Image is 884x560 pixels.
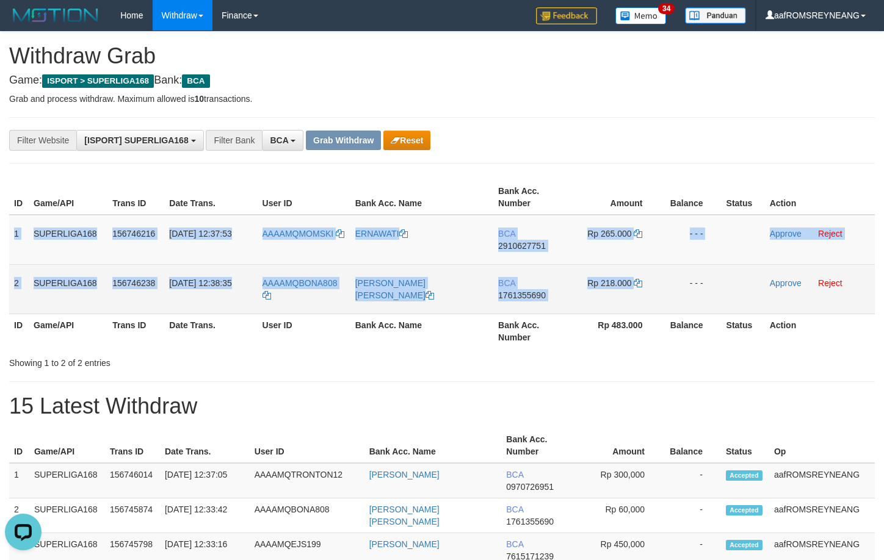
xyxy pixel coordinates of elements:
th: Bank Acc. Number [493,180,570,215]
a: Reject [818,229,842,239]
th: Trans ID [105,428,160,463]
th: Trans ID [107,314,164,348]
th: Rp 483.000 [570,314,661,348]
img: Button%20Memo.svg [615,7,667,24]
td: - - - [661,215,721,265]
td: aafROMSREYNEANG [769,498,875,533]
span: [DATE] 12:38:35 [169,278,231,288]
span: Rp 218.000 [587,278,631,288]
td: aafROMSREYNEANG [769,463,875,498]
th: Game/API [29,314,107,348]
span: Copy 1761355690 to clipboard [506,517,554,526]
th: Trans ID [107,180,164,215]
img: MOTION_logo.png [9,6,102,24]
span: BCA [506,470,523,479]
span: 156746238 [112,278,155,288]
a: ERNAWATI [355,229,408,239]
button: Open LiveChat chat widget [5,5,42,41]
th: Bank Acc. Name [350,314,493,348]
button: Grab Withdraw [306,131,381,150]
p: Grab and process withdraw. Maximum allowed is transactions. [9,93,875,105]
th: ID [9,180,29,215]
th: Balance [663,428,721,463]
a: [PERSON_NAME] [PERSON_NAME] [355,278,434,300]
td: 1 [9,463,29,498]
th: Action [765,180,875,215]
h1: 15 Latest Withdraw [9,394,875,418]
th: Game/API [29,428,105,463]
td: 156746014 [105,463,160,498]
button: BCA [262,130,303,151]
h1: Withdraw Grab [9,44,875,68]
td: - [663,498,721,533]
th: Status [722,180,765,215]
td: - - - [661,264,721,314]
td: 2 [9,498,29,533]
span: BCA [498,278,515,288]
th: Bank Acc. Name [350,180,493,215]
td: [DATE] 12:33:42 [160,498,250,533]
span: [DATE] 12:37:53 [169,229,231,239]
span: BCA [506,504,523,514]
span: 34 [658,3,675,14]
span: BCA [182,74,209,88]
th: Date Trans. [164,180,257,215]
td: Rp 300,000 [575,463,663,498]
a: Copy 218000 to clipboard [634,278,642,288]
span: Copy 2910627751 to clipboard [498,241,546,251]
td: - [663,463,721,498]
th: User ID [250,428,364,463]
h4: Game: Bank: [9,74,875,87]
td: AAAAMQBONA808 [250,498,364,533]
span: BCA [498,229,515,239]
th: User ID [258,180,350,215]
a: AAAAMQMOMSKI [263,229,345,239]
th: Date Trans. [164,314,257,348]
th: Bank Acc. Number [501,428,575,463]
div: Filter Bank [206,130,262,151]
a: Copy 265000 to clipboard [634,229,642,239]
span: Copy 0970726951 to clipboard [506,482,554,492]
th: Balance [661,180,721,215]
th: Amount [570,180,661,215]
span: Accepted [726,540,763,550]
th: Bank Acc. Name [364,428,502,463]
a: Approve [770,229,802,239]
span: ISPORT > SUPERLIGA168 [42,74,154,88]
img: Feedback.jpg [536,7,597,24]
th: ID [9,428,29,463]
a: Approve [770,278,802,288]
th: Bank Acc. Number [493,314,570,348]
span: Rp 265.000 [587,229,631,239]
span: Accepted [726,505,763,515]
a: [PERSON_NAME] [PERSON_NAME] [369,504,440,526]
span: Accepted [726,470,763,481]
td: 2 [9,264,29,314]
td: SUPERLIGA168 [29,498,105,533]
th: Status [722,314,765,348]
th: Game/API [29,180,107,215]
a: AAAAMQBONA808 [263,278,338,300]
td: SUPERLIGA168 [29,215,107,265]
td: Rp 60,000 [575,498,663,533]
span: AAAAMQBONA808 [263,278,338,288]
div: Showing 1 to 2 of 2 entries [9,352,359,369]
span: BCA [270,135,288,145]
th: Action [765,314,875,348]
td: 1 [9,215,29,265]
span: 156746216 [112,229,155,239]
th: Balance [661,314,721,348]
td: [DATE] 12:37:05 [160,463,250,498]
td: SUPERLIGA168 [29,463,105,498]
strong: 10 [194,94,204,104]
td: 156745874 [105,498,160,533]
a: [PERSON_NAME] [369,539,440,549]
th: Op [769,428,875,463]
div: Filter Website [9,130,76,151]
th: Amount [575,428,663,463]
td: AAAAMQTRONTON12 [250,463,364,498]
th: ID [9,314,29,348]
th: Status [721,428,769,463]
a: [PERSON_NAME] [369,470,440,479]
button: Reset [383,131,430,150]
